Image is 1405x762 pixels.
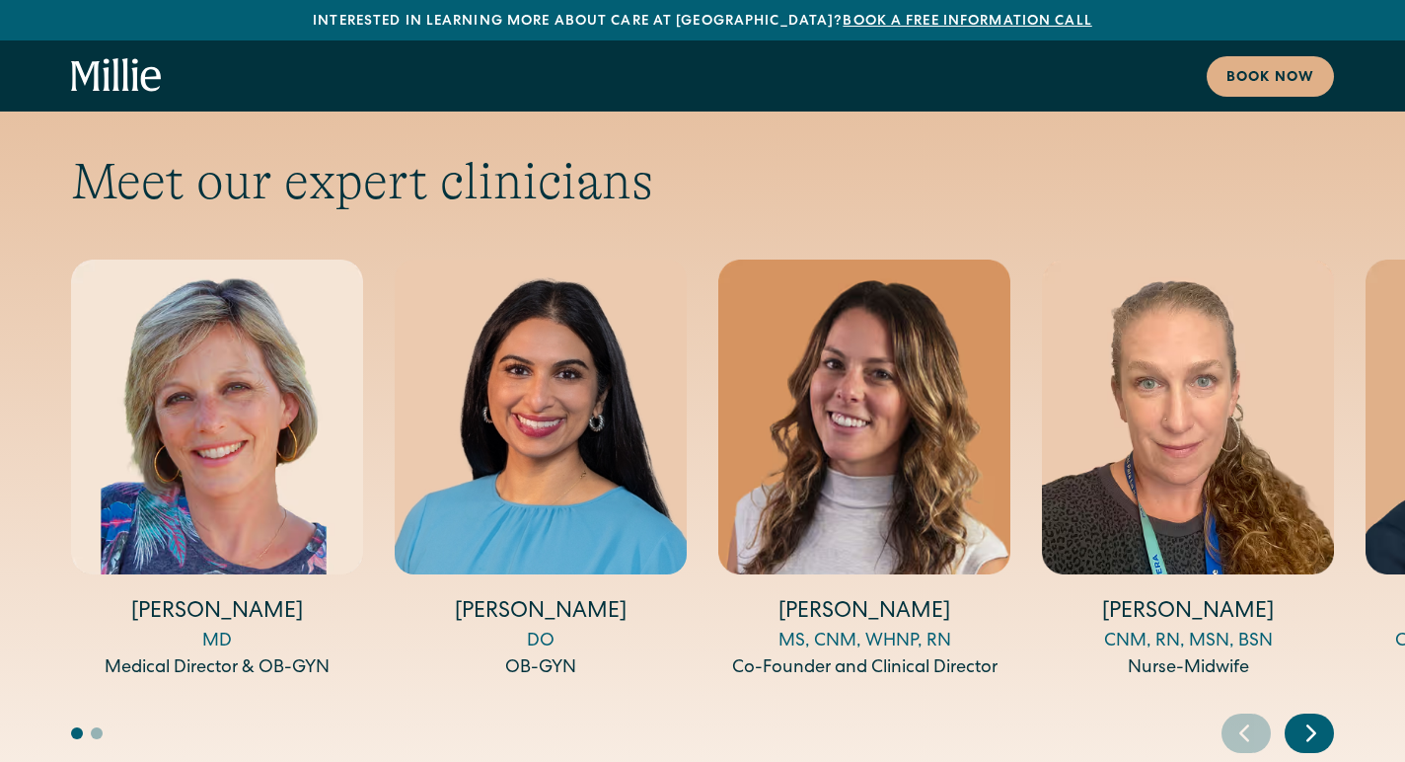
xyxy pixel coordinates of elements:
[71,629,363,655] div: MD
[1221,714,1271,753] div: Previous slide
[718,260,1010,682] div: 3 / 5
[71,727,83,739] button: Go to slide 1
[71,58,162,94] a: home
[395,655,687,682] div: OB-GYN
[718,629,1010,655] div: MS, CNM, WHNP, RN
[71,655,363,682] div: Medical Director & OB-GYN
[395,629,687,655] div: DO
[1207,56,1334,97] a: Book now
[1042,598,1334,629] h4: [PERSON_NAME]
[395,598,687,629] h4: [PERSON_NAME]
[71,151,1334,212] h2: Meet our expert clinicians
[1042,260,1334,682] div: 4 / 5
[71,260,363,682] div: 1 / 5
[843,15,1091,29] a: Book a free information call
[71,598,363,629] h4: [PERSON_NAME]
[718,598,1010,629] h4: [PERSON_NAME]
[91,727,103,739] button: Go to slide 2
[1042,655,1334,682] div: Nurse-Midwife
[1042,629,1334,655] div: CNM, RN, MSN, BSN
[1285,714,1334,753] div: Next slide
[1226,68,1314,89] div: Book now
[718,655,1010,682] div: Co-Founder and Clinical Director
[395,260,687,682] div: 2 / 5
